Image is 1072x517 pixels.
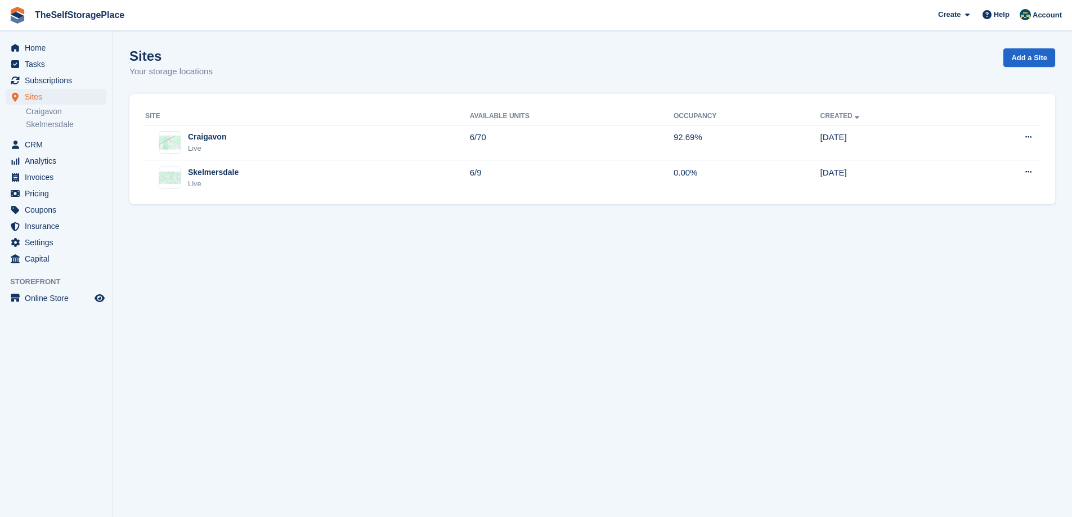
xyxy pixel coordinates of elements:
span: Analytics [25,153,92,169]
a: menu [6,40,106,56]
div: Craigavon [188,131,226,143]
img: Image of Skelmersdale site [159,172,181,185]
td: 6/9 [470,160,674,195]
a: Add a Site [1003,48,1055,67]
a: menu [6,290,106,306]
a: Craigavon [26,106,106,117]
a: menu [6,202,106,218]
a: menu [6,218,106,234]
span: Account [1033,10,1062,21]
img: stora-icon-8386f47178a22dfd0bd8f6a31ec36ba5ce8667c1dd55bd0f319d3a0aa187defe.svg [9,7,26,24]
a: menu [6,137,106,152]
span: Settings [25,235,92,250]
span: Capital [25,251,92,267]
td: 92.69% [674,125,820,160]
a: menu [6,186,106,201]
span: CRM [25,137,92,152]
p: Your storage locations [129,65,213,78]
div: Skelmersdale [188,167,239,178]
span: Subscriptions [25,73,92,88]
a: Preview store [93,291,106,305]
td: [DATE] [820,125,961,160]
td: [DATE] [820,160,961,195]
span: Home [25,40,92,56]
span: Online Store [25,290,92,306]
span: Sites [25,89,92,105]
a: menu [6,56,106,72]
td: 6/70 [470,125,674,160]
span: Insurance [25,218,92,234]
a: menu [6,89,106,105]
th: Site [143,107,470,125]
div: Live [188,143,226,154]
span: Tasks [25,56,92,72]
a: menu [6,169,106,185]
img: Gairoid [1020,9,1031,20]
a: menu [6,153,106,169]
h1: Sites [129,48,213,64]
td: 0.00% [674,160,820,195]
a: menu [6,73,106,88]
a: menu [6,251,106,267]
a: menu [6,235,106,250]
span: Invoices [25,169,92,185]
span: Help [994,9,1010,20]
span: Storefront [10,276,112,287]
img: Image of Craigavon site [159,136,181,150]
a: Skelmersdale [26,119,106,130]
div: Live [188,178,239,190]
a: Created [820,112,862,120]
span: Pricing [25,186,92,201]
a: TheSelfStoragePlace [30,6,129,24]
span: Create [938,9,961,20]
span: Coupons [25,202,92,218]
th: Available Units [470,107,674,125]
th: Occupancy [674,107,820,125]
